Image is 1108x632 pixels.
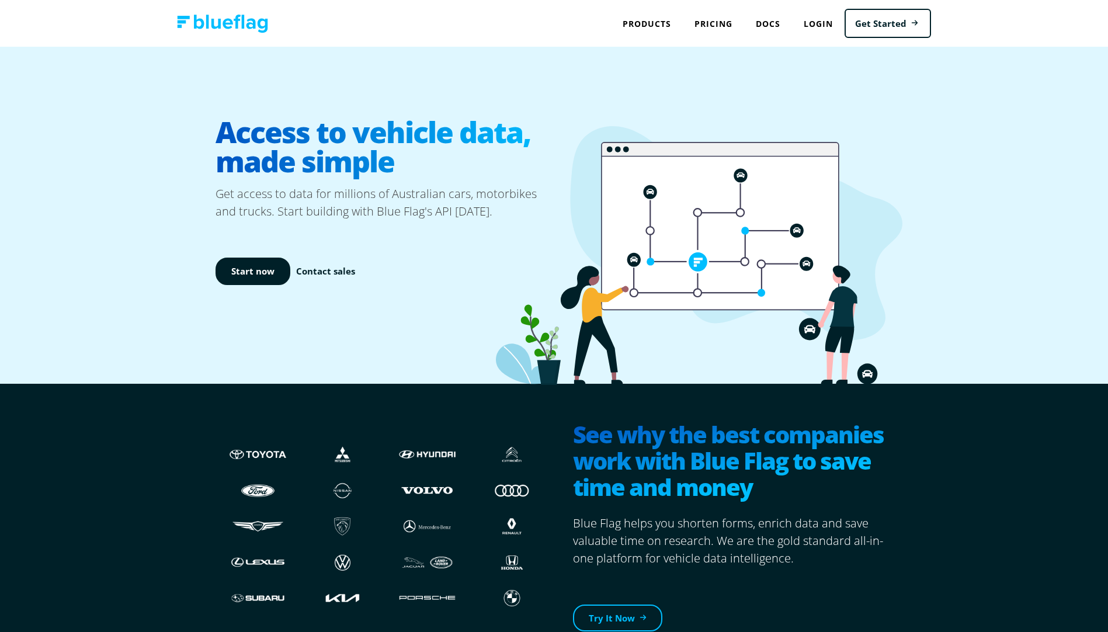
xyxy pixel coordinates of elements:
[573,515,893,567] p: Blue Flag helps you shorten forms, enrich data and save valuable time on research. We are the gol...
[481,551,543,574] img: Honda logo
[481,587,543,609] img: BMW logo
[312,551,373,574] img: Volkswagen logo
[611,12,683,36] div: Products
[397,479,458,501] img: Volvo logo
[227,515,289,537] img: Genesis logo
[573,421,893,503] h2: See why the best companies work with Blue Flag to save time and money
[397,551,458,574] img: JLR logo
[481,443,543,466] img: Citroen logo
[845,9,931,39] a: Get Started
[312,515,373,537] img: Peugeot logo
[312,587,373,609] img: Kia logo
[683,12,744,36] a: Pricing
[227,551,289,574] img: Lexus logo
[397,443,458,466] img: Hyundai logo
[744,12,792,36] a: Docs
[481,479,543,501] img: Audi logo
[227,479,289,501] img: Ford logo
[312,479,373,501] img: Nissan logo
[397,587,458,609] img: Porshce logo
[312,443,373,466] img: Mistubishi logo
[177,15,268,33] img: Blue Flag logo
[216,185,554,220] p: Get access to data for millions of Australian cars, motorbikes and trucks. Start building with Bl...
[573,605,662,632] a: Try It Now
[296,265,355,278] a: Contact sales
[481,515,543,537] img: Renault logo
[792,12,845,36] a: Login to Blue Flag application
[397,515,458,537] img: Mercedes logo
[227,443,289,466] img: Toyota logo
[227,587,289,609] img: Subaru logo
[216,258,290,285] a: Start now
[216,108,554,185] h1: Access to vehicle data, made simple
